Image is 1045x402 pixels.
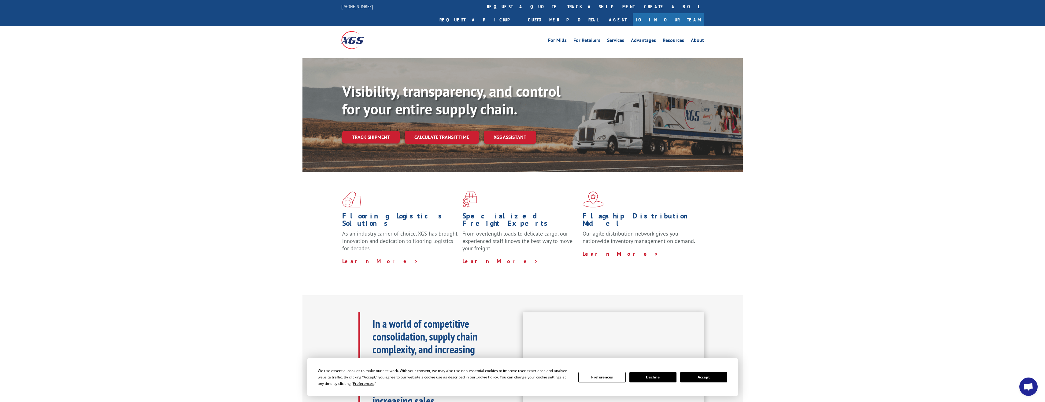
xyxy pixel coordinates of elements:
h1: Flagship Distribution Model [583,212,698,230]
button: Decline [629,372,676,382]
span: As an industry carrier of choice, XGS has brought innovation and dedication to flooring logistics... [342,230,458,252]
a: XGS ASSISTANT [484,131,536,144]
p: From overlength loads to delicate cargo, our experienced staff knows the best way to move your fr... [462,230,578,257]
span: Our agile distribution network gives you nationwide inventory management on demand. [583,230,695,244]
button: Preferences [578,372,625,382]
h1: Specialized Freight Experts [462,212,578,230]
span: Preferences [353,381,374,386]
img: xgs-icon-total-supply-chain-intelligence-red [342,192,361,207]
a: Learn More > [583,250,659,257]
a: For Retailers [573,38,600,45]
a: Advantages [631,38,656,45]
div: Cookie Consent Prompt [307,358,738,396]
div: Open chat [1019,378,1038,396]
a: Services [607,38,624,45]
a: Agent [603,13,633,26]
a: Join Our Team [633,13,704,26]
a: Calculate transit time [405,131,479,144]
a: [PHONE_NUMBER] [341,3,373,9]
div: We use essential cookies to make our site work. With your consent, we may also use non-essential ... [318,367,571,387]
a: Learn More > [462,258,539,265]
span: Cookie Policy [476,374,498,380]
a: Customer Portal [523,13,603,26]
a: Learn More > [342,258,418,265]
h1: Flooring Logistics Solutions [342,212,458,230]
b: Visibility, transparency, and control for your entire supply chain. [342,82,561,118]
a: For Mills [548,38,567,45]
a: Request a pickup [435,13,523,26]
button: Accept [680,372,727,382]
img: xgs-icon-flagship-distribution-model-red [583,192,604,207]
a: Resources [663,38,684,45]
img: xgs-icon-focused-on-flooring-red [462,192,477,207]
a: About [691,38,704,45]
a: Track shipment [342,131,400,143]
